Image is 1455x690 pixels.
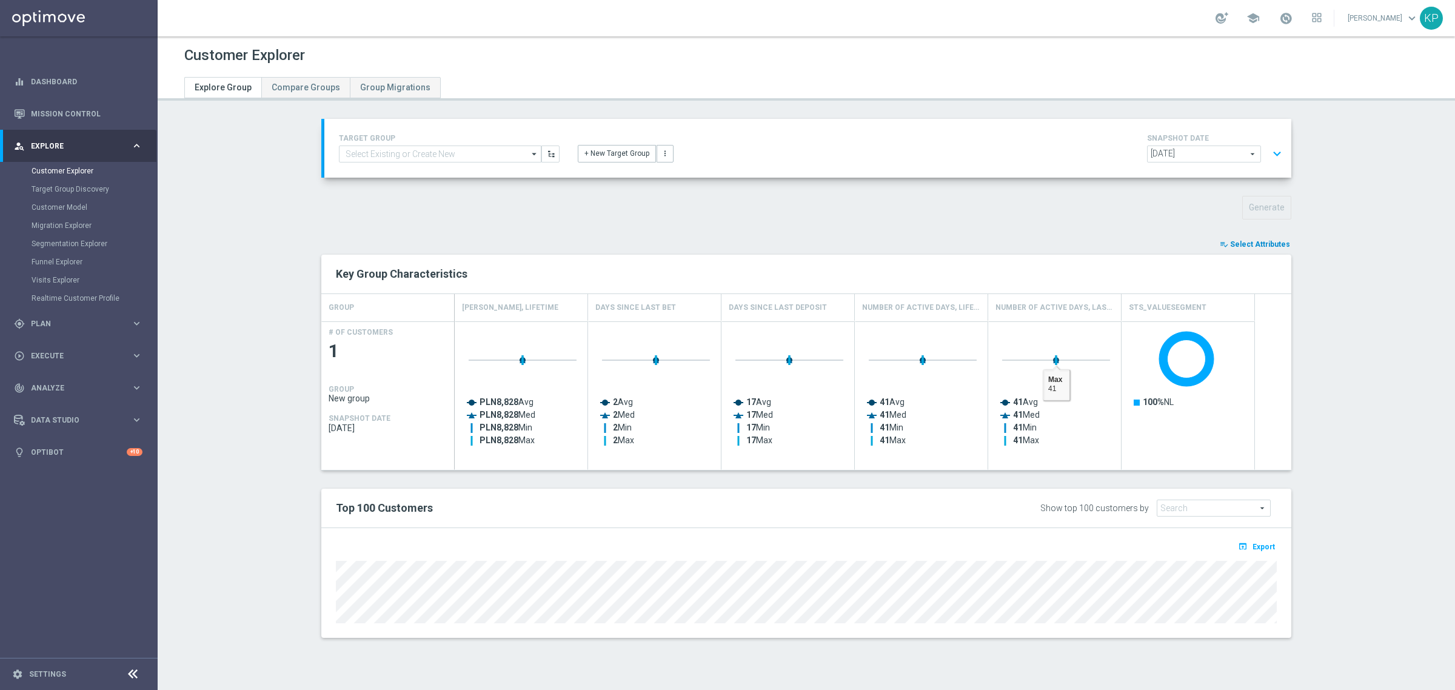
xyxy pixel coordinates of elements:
text: Max [613,435,634,445]
span: Explore Group [195,82,252,92]
span: 2025-08-24 [329,423,447,433]
div: Analyze [14,383,131,394]
a: Realtime Customer Profile [32,293,126,303]
div: equalizer Dashboard [13,77,143,87]
input: Select Existing or Create New [339,146,541,162]
ul: Tabs [184,77,441,98]
h4: # OF CUSTOMERS [329,328,393,337]
h4: GROUP [329,385,354,394]
i: settings [12,669,23,680]
text: Min [480,423,532,432]
span: Analyze [31,384,131,392]
div: Mission Control [14,98,142,130]
i: keyboard_arrow_right [131,140,142,152]
h4: Number of Active Days, Lifetime [862,297,980,318]
text: Min [1013,423,1037,432]
text: Med [480,410,535,420]
i: open_in_browser [1238,541,1251,551]
h1: Customer Explorer [184,47,305,64]
div: Press SPACE to select this row. [321,321,455,470]
button: person_search Explore keyboard_arrow_right [13,141,143,151]
button: Generate [1242,196,1291,219]
text: Med [1013,410,1040,420]
div: Execute [14,350,131,361]
text: Avg [1013,397,1038,407]
tspan: 41 [880,410,889,420]
tspan: 17 [746,410,756,420]
tspan: 41 [1013,410,1023,420]
tspan: 41 [880,435,889,445]
h2: Key Group Characteristics [336,267,1277,281]
a: Target Group Discovery [32,184,126,194]
span: 1 [329,340,447,363]
tspan: 41 [1013,435,1023,445]
div: Optibot [14,436,142,468]
div: +10 [127,448,142,456]
div: Visits Explorer [32,271,156,289]
div: Show top 100 customers by [1040,503,1149,514]
h4: STS_ValueSegment [1129,297,1206,318]
i: keyboard_arrow_right [131,350,142,361]
tspan: PLN8,828 [480,423,518,432]
h4: TARGET GROUP [339,134,560,142]
tspan: 17 [746,423,756,432]
div: Press SPACE to select this row. [455,321,1255,470]
i: keyboard_arrow_right [131,318,142,329]
a: Optibot [31,436,127,468]
text: Max [480,435,535,445]
div: Migration Explorer [32,216,156,235]
button: playlist_add_check Select Attributes [1219,238,1291,251]
div: Explore [14,141,131,152]
button: expand_more [1268,142,1286,166]
div: gps_fixed Plan keyboard_arrow_right [13,319,143,329]
button: open_in_browser Export [1236,538,1277,554]
div: KP [1420,7,1443,30]
i: more_vert [661,149,669,158]
span: Group Migrations [360,82,430,92]
span: Compare Groups [272,82,340,92]
text: Med [746,410,773,420]
i: play_circle_outline [14,350,25,361]
text: Min [746,423,770,432]
text: Max [1013,435,1039,445]
div: Dashboard [14,65,142,98]
div: Plan [14,318,131,329]
button: play_circle_outline Execute keyboard_arrow_right [13,351,143,361]
tspan: 41 [1013,423,1023,432]
span: Export [1253,543,1275,551]
span: Data Studio [31,417,131,424]
i: equalizer [14,76,25,87]
a: Dashboard [31,65,142,98]
h4: GROUP [329,297,354,318]
div: Realtime Customer Profile [32,289,156,307]
text: Avg [613,397,633,407]
div: lightbulb Optibot +10 [13,447,143,457]
text: Min [613,423,632,432]
text: NL [1143,397,1174,407]
h4: Days Since Last Deposit [729,297,827,318]
div: TARGET GROUP arrow_drop_down + New Target Group more_vert SNAPSHOT DATE arrow_drop_down expand_more [339,131,1277,166]
div: Segmentation Explorer [32,235,156,253]
tspan: 2 [613,397,618,407]
span: Plan [31,320,131,327]
tspan: PLN8,828 [480,435,518,445]
button: Mission Control [13,109,143,119]
tspan: 41 [880,423,889,432]
button: more_vert [657,145,674,162]
a: Funnel Explorer [32,257,126,267]
div: Customer Explorer [32,162,156,180]
tspan: 2 [613,423,618,432]
button: Data Studio keyboard_arrow_right [13,415,143,425]
i: person_search [14,141,25,152]
i: gps_fixed [14,318,25,329]
i: keyboard_arrow_right [131,414,142,426]
tspan: PLN8,828 [480,410,518,420]
button: track_changes Analyze keyboard_arrow_right [13,383,143,393]
div: Customer Model [32,198,156,216]
tspan: 17 [746,435,756,445]
text: Med [880,410,906,420]
span: Execute [31,352,131,360]
span: Explore [31,142,131,150]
